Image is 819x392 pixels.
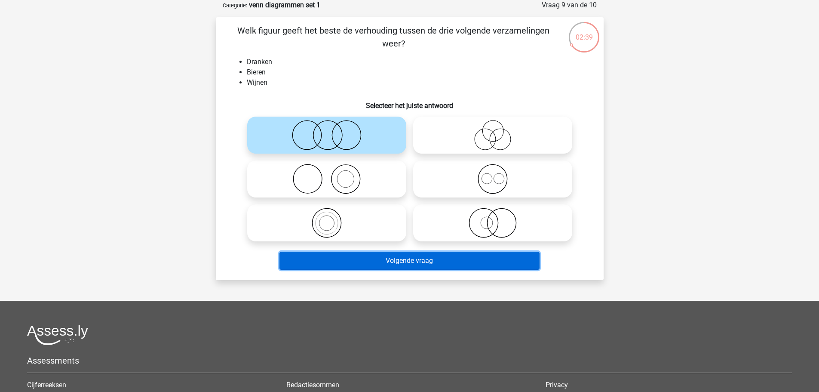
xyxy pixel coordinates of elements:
[568,21,600,43] div: 02:39
[27,381,66,389] a: Cijferreeksen
[546,381,568,389] a: Privacy
[249,1,320,9] strong: venn diagrammen set 1
[230,24,558,50] p: Welk figuur geeft het beste de verhouding tussen de drie volgende verzamelingen weer?
[286,381,339,389] a: Redactiesommen
[223,2,247,9] small: Categorie:
[27,355,792,366] h5: Assessments
[27,325,88,345] img: Assessly logo
[230,95,590,110] h6: Selecteer het juiste antwoord
[247,67,590,77] li: Bieren
[279,252,540,270] button: Volgende vraag
[247,57,590,67] li: Dranken
[247,77,590,88] li: Wijnen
